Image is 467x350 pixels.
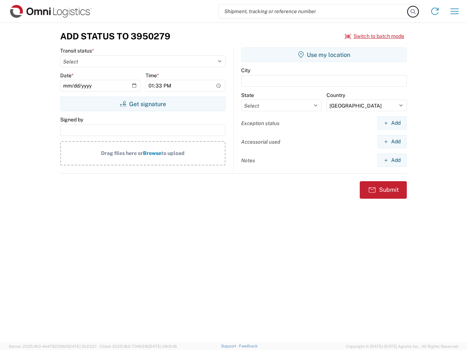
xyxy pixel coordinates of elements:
span: [DATE] 08:10:16 [148,344,177,349]
button: Add [377,116,407,130]
label: State [241,92,254,98]
input: Shipment, tracking or reference number [219,4,408,18]
label: Notes [241,157,255,164]
span: Copyright © [DATE]-[DATE] Agistix Inc., All Rights Reserved [346,343,458,350]
label: Transit status [60,47,94,54]
label: City [241,67,250,74]
span: Client: 2025.18.0-7346316 [100,344,177,349]
button: Use my location [241,47,407,62]
a: Support [221,344,239,348]
button: Get signature [60,97,225,111]
label: Time [146,72,159,79]
label: Signed by [60,116,83,123]
a: Feedback [239,344,258,348]
span: to upload [161,150,185,156]
label: Date [60,72,74,79]
button: Submit [360,181,407,199]
span: [DATE] 10:23:21 [68,344,96,349]
label: Exception status [241,120,279,127]
label: Accessorial used [241,139,280,145]
span: Drag files here or [101,150,143,156]
span: Browse [143,150,161,156]
span: Server: 2025.18.0-4e47823f9d1 [9,344,96,349]
button: Switch to batch mode [345,30,404,42]
button: Add [377,153,407,167]
button: Add [377,135,407,148]
h3: Add Status to 3950279 [60,31,170,42]
label: Country [327,92,345,98]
